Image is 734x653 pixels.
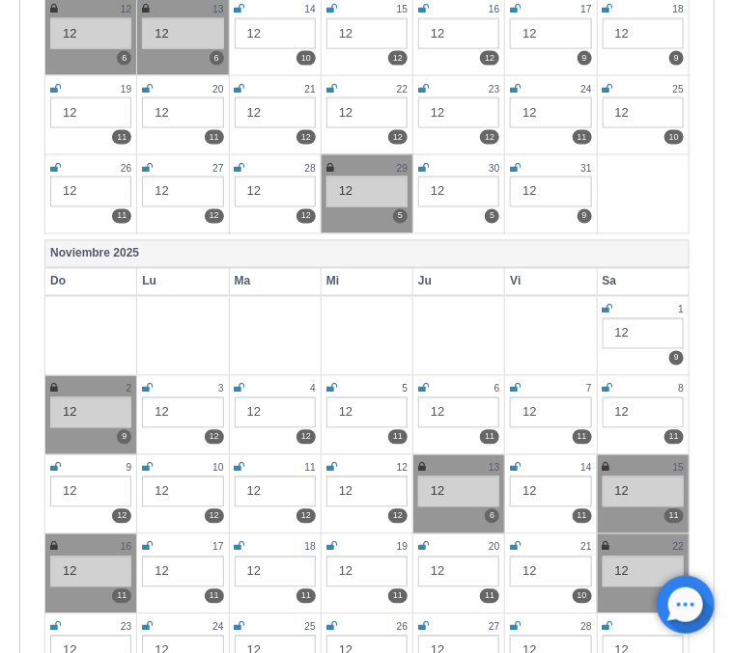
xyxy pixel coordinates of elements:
[397,622,408,633] small: 26
[142,97,223,128] div: 12
[397,542,408,553] small: 19
[205,589,224,604] label: 11
[418,18,499,49] div: 12
[45,240,690,268] th: Noviembre 2025
[489,163,499,174] small: 30
[326,557,408,587] div: 12
[678,384,684,395] small: 8
[418,476,499,507] div: 12
[235,177,316,207] div: 12
[485,209,499,224] label: 5
[480,130,499,145] label: 12
[305,622,316,633] small: 25
[142,177,223,207] div: 12
[603,97,684,128] div: 12
[388,430,408,445] label: 11
[321,268,412,296] th: Mi
[235,476,316,507] div: 12
[210,51,224,66] label: 6
[305,163,316,174] small: 28
[573,130,592,145] label: 11
[673,542,684,553] small: 22
[121,622,131,633] small: 23
[510,97,591,128] div: 12
[326,476,408,507] div: 12
[397,84,408,95] small: 22
[510,557,591,587] div: 12
[45,268,137,296] th: Do
[573,589,592,604] label: 10
[402,384,408,395] small: 5
[664,509,684,524] label: 11
[235,97,316,128] div: 12
[50,476,131,507] div: 12
[489,463,499,474] small: 13
[669,51,684,66] label: 9
[397,163,408,174] small: 29
[127,463,132,474] small: 9
[296,209,316,224] label: 12
[326,97,408,128] div: 12
[678,305,684,315] small: 1
[212,4,223,14] small: 13
[326,18,408,49] div: 12
[50,397,131,428] div: 12
[393,209,408,224] label: 5
[50,97,131,128] div: 12
[603,397,684,428] div: 12
[205,130,224,145] label: 11
[296,509,316,524] label: 12
[510,18,591,49] div: 12
[480,589,499,604] label: 11
[673,463,684,474] small: 15
[673,84,684,95] small: 25
[573,509,592,524] label: 11
[510,397,591,428] div: 12
[142,397,223,428] div: 12
[235,397,316,428] div: 12
[510,177,591,207] div: 12
[296,51,316,66] label: 10
[669,351,684,366] label: 9
[127,384,132,395] small: 2
[305,542,316,553] small: 18
[603,318,684,349] div: 12
[142,18,223,49] div: 12
[489,542,499,553] small: 20
[121,84,131,95] small: 19
[597,268,689,296] th: Sa
[388,51,408,66] label: 12
[580,163,591,174] small: 31
[580,622,591,633] small: 28
[212,463,223,474] small: 10
[121,542,131,553] small: 16
[505,268,597,296] th: Vi
[489,622,499,633] small: 27
[489,84,499,95] small: 23
[664,430,684,445] label: 11
[664,130,684,145] label: 10
[485,509,499,524] label: 6
[413,268,505,296] th: Ju
[388,589,408,604] label: 11
[489,4,499,14] small: 16
[296,589,316,604] label: 11
[580,84,591,95] small: 24
[397,463,408,474] small: 12
[212,622,223,633] small: 24
[418,397,499,428] div: 12
[310,384,316,395] small: 4
[142,476,223,507] div: 12
[117,51,131,66] label: 6
[305,4,316,14] small: 14
[480,430,499,445] label: 11
[603,476,684,507] div: 12
[494,384,500,395] small: 6
[418,557,499,587] div: 12
[205,509,224,524] label: 12
[235,18,316,49] div: 12
[121,4,131,14] small: 12
[305,463,316,474] small: 11
[326,177,408,207] div: 12
[603,18,684,49] div: 12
